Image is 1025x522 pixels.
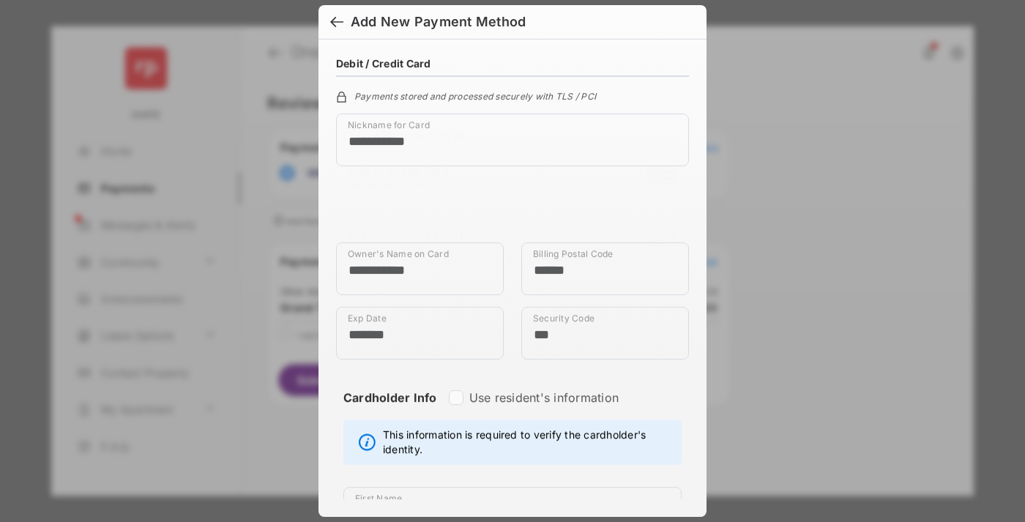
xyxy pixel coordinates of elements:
label: Use resident's information [469,390,619,405]
div: Payments stored and processed securely with TLS / PCI [336,89,689,102]
h4: Debit / Credit Card [336,57,431,70]
strong: Cardholder Info [343,390,437,431]
div: Add New Payment Method [351,14,526,30]
iframe: Credit card field [336,178,689,242]
span: This information is required to verify the cardholder's identity. [383,428,674,457]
